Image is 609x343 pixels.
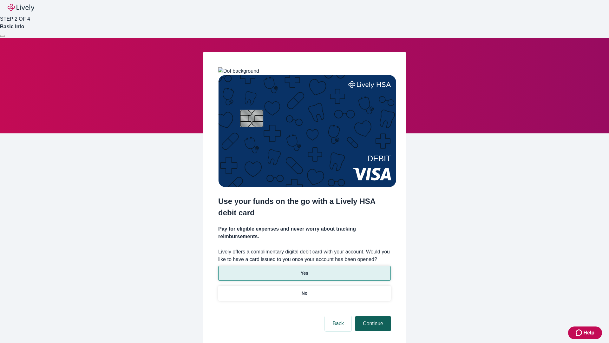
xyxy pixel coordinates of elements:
[568,326,602,339] button: Zendesk support iconHelp
[218,67,259,75] img: Dot background
[301,270,308,277] p: Yes
[583,329,594,337] span: Help
[218,196,391,219] h2: Use your funds on the go with a Lively HSA debit card
[325,316,351,331] button: Back
[218,286,391,301] button: No
[218,75,396,187] img: Debit card
[355,316,391,331] button: Continue
[8,4,34,11] img: Lively
[218,225,391,240] h4: Pay for eligible expenses and never worry about tracking reimbursements.
[302,290,308,297] p: No
[218,248,391,263] label: Lively offers a complimentary digital debit card with your account. Would you like to have a card...
[576,329,583,337] svg: Zendesk support icon
[218,266,391,281] button: Yes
